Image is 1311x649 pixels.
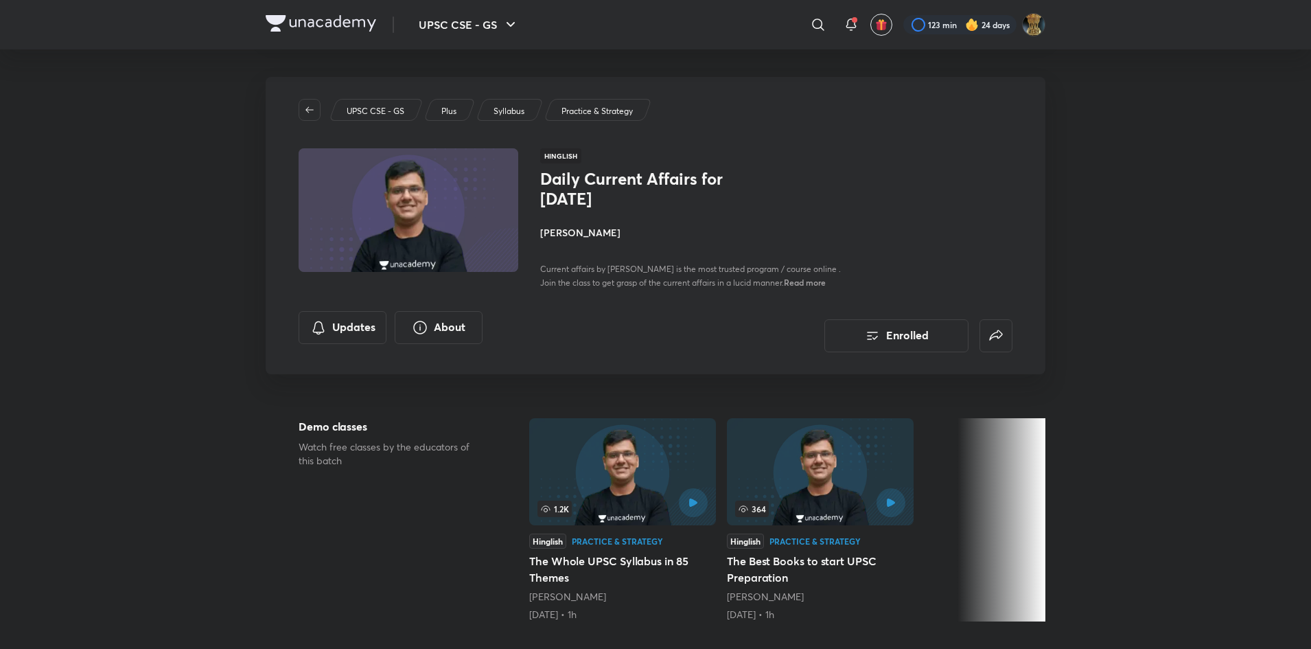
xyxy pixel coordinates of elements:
button: avatar [870,14,892,36]
span: 364 [735,501,769,517]
div: Chandramouli Choudhary [727,590,914,604]
span: Current affairs by [PERSON_NAME] is the most trusted program / course online . Join the class to ... [540,264,841,288]
div: 4th Apr • 1h [529,608,716,622]
h1: Daily Current Affairs for [DATE] [540,169,765,209]
button: Enrolled [824,319,968,352]
h5: The Best Books to start UPSC Preparation [727,553,914,586]
div: Chandramouli Choudhary [529,590,716,604]
p: Practice & Strategy [561,105,633,117]
img: streak [965,18,979,32]
p: Plus [441,105,456,117]
button: About [395,311,483,344]
h5: Demo classes [299,418,485,435]
a: 1.2KHinglishPractice & StrategyThe Whole UPSC Syllabus in 85 Themes[PERSON_NAME][DATE] • 1h [529,418,716,622]
img: Company Logo [266,15,376,32]
button: UPSC CSE - GS [410,11,527,38]
a: Plus [439,105,459,117]
img: LOVEPREET Gharu [1022,13,1045,36]
img: avatar [875,19,887,31]
div: 5th Apr • 1h [727,608,914,622]
div: Practice & Strategy [769,537,861,545]
button: Updates [299,311,386,344]
a: Syllabus [491,105,527,117]
div: Practice & Strategy [572,537,663,545]
div: Hinglish [529,534,566,549]
span: 1.2K [537,501,572,517]
a: The Whole UPSC Syllabus in 85 Themes [529,418,716,622]
p: Watch free classes by the educators of this batch [299,440,485,468]
span: Read more [784,277,826,288]
h5: The Whole UPSC Syllabus in 85 Themes [529,553,716,586]
a: The Best Books to start UPSC Preparation [727,418,914,622]
a: 364HinglishPractice & StrategyThe Best Books to start UPSC Preparation[PERSON_NAME][DATE] • 1h [727,418,914,622]
a: UPSC CSE - GS [345,105,407,117]
span: Hinglish [540,148,581,163]
p: UPSC CSE - GS [347,105,404,117]
a: Practice & Strategy [559,105,636,117]
a: Company Logo [266,15,376,35]
a: [PERSON_NAME] [727,590,804,603]
a: [PERSON_NAME] [529,590,606,603]
button: false [979,319,1012,352]
img: Thumbnail [297,147,520,273]
h4: [PERSON_NAME] [540,225,848,240]
p: Syllabus [494,105,524,117]
div: Hinglish [727,534,764,549]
